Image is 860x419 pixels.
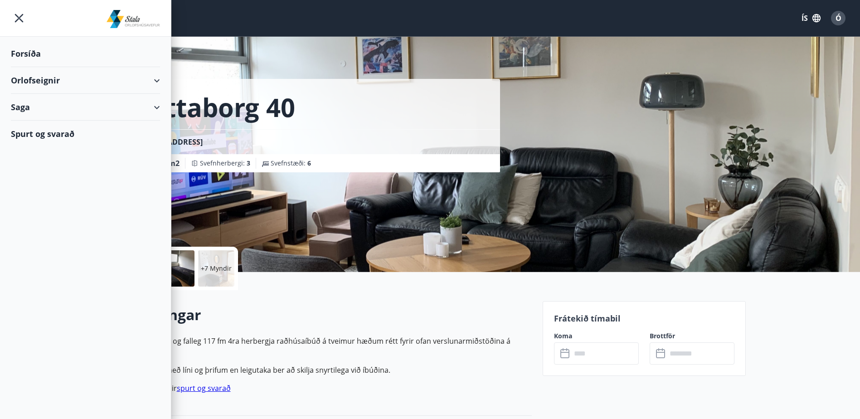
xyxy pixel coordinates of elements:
span: Ó [836,13,841,23]
p: [PERSON_NAME] og falleg 117 fm 4ra herbergja raðhúsaíbúð á tveimur hæðum rétt fyrir ofan versluna... [115,336,532,357]
div: Forsíða [11,40,160,67]
p: +7 Myndir [201,264,232,273]
div: Saga [11,94,160,121]
label: Brottför [650,331,734,341]
span: Svefnherbergi : [200,159,250,168]
p: Sjá verðskrá undir [115,383,532,394]
span: Svefnstæði : [271,159,311,168]
button: ÍS [797,10,826,26]
img: union_logo [107,10,160,28]
span: 3 [247,159,250,167]
p: Frátekið tímabil [554,312,734,324]
button: Ó [827,7,849,29]
div: Spurt og svarað [11,121,160,147]
p: Íbúðin er leigð með líni og þrifum en leigutaka ber að skilja snyrtilega við íbúðina. [115,365,532,375]
div: Orlofseignir [11,67,160,94]
h2: Upplýsingar [115,305,532,325]
span: 6 [307,159,311,167]
button: menu [11,10,27,26]
h1: Klettaborg 40 [126,90,295,124]
label: Koma [554,331,639,341]
a: spurt og svarað [177,383,231,393]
